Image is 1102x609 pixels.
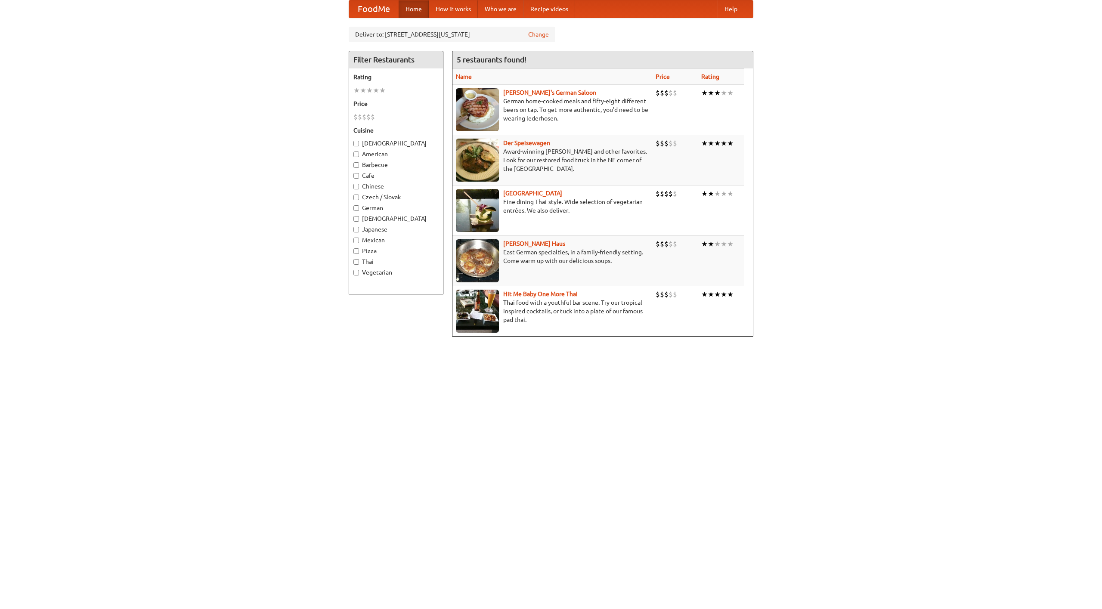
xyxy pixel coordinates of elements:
img: esthers.jpg [456,88,499,131]
a: [PERSON_NAME] Haus [503,240,565,247]
li: $ [353,112,358,122]
input: American [353,151,359,157]
a: How it works [429,0,478,18]
li: ★ [701,139,708,148]
li: ★ [701,88,708,98]
li: $ [673,189,677,198]
h4: Filter Restaurants [349,51,443,68]
input: [DEMOGRAPHIC_DATA] [353,141,359,146]
li: ★ [721,139,727,148]
li: $ [664,189,669,198]
li: ★ [701,189,708,198]
li: $ [669,189,673,198]
li: $ [673,239,677,249]
a: Change [528,30,549,39]
input: Mexican [353,238,359,243]
li: ★ [714,290,721,299]
p: Fine dining Thai-style. Wide selection of vegetarian entrées. We also deliver. [456,198,649,215]
li: $ [656,139,660,148]
li: ★ [727,290,734,299]
h5: Rating [353,73,439,81]
li: $ [669,139,673,148]
a: Home [399,0,429,18]
input: Pizza [353,248,359,254]
input: [DEMOGRAPHIC_DATA] [353,216,359,222]
li: ★ [708,88,714,98]
li: ★ [708,290,714,299]
li: ★ [701,290,708,299]
a: Rating [701,73,719,80]
li: $ [656,290,660,299]
li: $ [358,112,362,122]
label: German [353,204,439,212]
li: $ [660,88,664,98]
li: $ [664,139,669,148]
input: Thai [353,259,359,265]
h5: Cuisine [353,126,439,135]
li: ★ [714,88,721,98]
label: Chinese [353,182,439,191]
h5: Price [353,99,439,108]
label: Cafe [353,171,439,180]
label: Vegetarian [353,268,439,277]
label: Czech / Slovak [353,193,439,201]
label: [DEMOGRAPHIC_DATA] [353,214,439,223]
li: $ [362,112,366,122]
li: ★ [727,239,734,249]
p: East German specialties, in a family-friendly setting. Come warm up with our delicious soups. [456,248,649,265]
li: ★ [721,189,727,198]
li: $ [656,88,660,98]
li: ★ [360,86,366,95]
li: ★ [721,239,727,249]
li: $ [669,88,673,98]
img: speisewagen.jpg [456,139,499,182]
input: Vegetarian [353,270,359,275]
li: ★ [366,86,373,95]
a: Hit Me Baby One More Thai [503,291,578,297]
label: Thai [353,257,439,266]
li: ★ [379,86,386,95]
a: Recipe videos [523,0,575,18]
li: $ [660,239,664,249]
li: $ [371,112,375,122]
li: $ [673,88,677,98]
li: $ [664,239,669,249]
p: Award-winning [PERSON_NAME] and other favorites. Look for our restored food truck in the NE corne... [456,147,649,173]
label: Japanese [353,225,439,234]
input: Czech / Slovak [353,195,359,200]
li: $ [366,112,371,122]
img: babythai.jpg [456,290,499,333]
a: [PERSON_NAME]'s German Saloon [503,89,596,96]
li: $ [660,189,664,198]
li: $ [669,239,673,249]
input: Chinese [353,184,359,189]
a: [GEOGRAPHIC_DATA] [503,190,562,197]
li: ★ [701,239,708,249]
a: Price [656,73,670,80]
li: ★ [373,86,379,95]
li: ★ [708,239,714,249]
a: Name [456,73,472,80]
a: Help [718,0,744,18]
input: Japanese [353,227,359,232]
a: Der Speisewagen [503,139,550,146]
li: ★ [714,239,721,249]
li: ★ [714,189,721,198]
p: German home-cooked meals and fifty-eight different beers on tap. To get more authentic, you'd nee... [456,97,649,123]
li: $ [664,88,669,98]
div: Deliver to: [STREET_ADDRESS][US_STATE] [349,27,555,42]
ng-pluralize: 5 restaurants found! [457,56,526,64]
label: Pizza [353,247,439,255]
p: Thai food with a youthful bar scene. Try our tropical inspired cocktails, or tuck into a plate of... [456,298,649,324]
li: $ [660,290,664,299]
li: ★ [714,139,721,148]
a: Who we are [478,0,523,18]
label: American [353,150,439,158]
label: Barbecue [353,161,439,169]
input: Barbecue [353,162,359,168]
a: FoodMe [349,0,399,18]
li: ★ [708,139,714,148]
li: $ [664,290,669,299]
